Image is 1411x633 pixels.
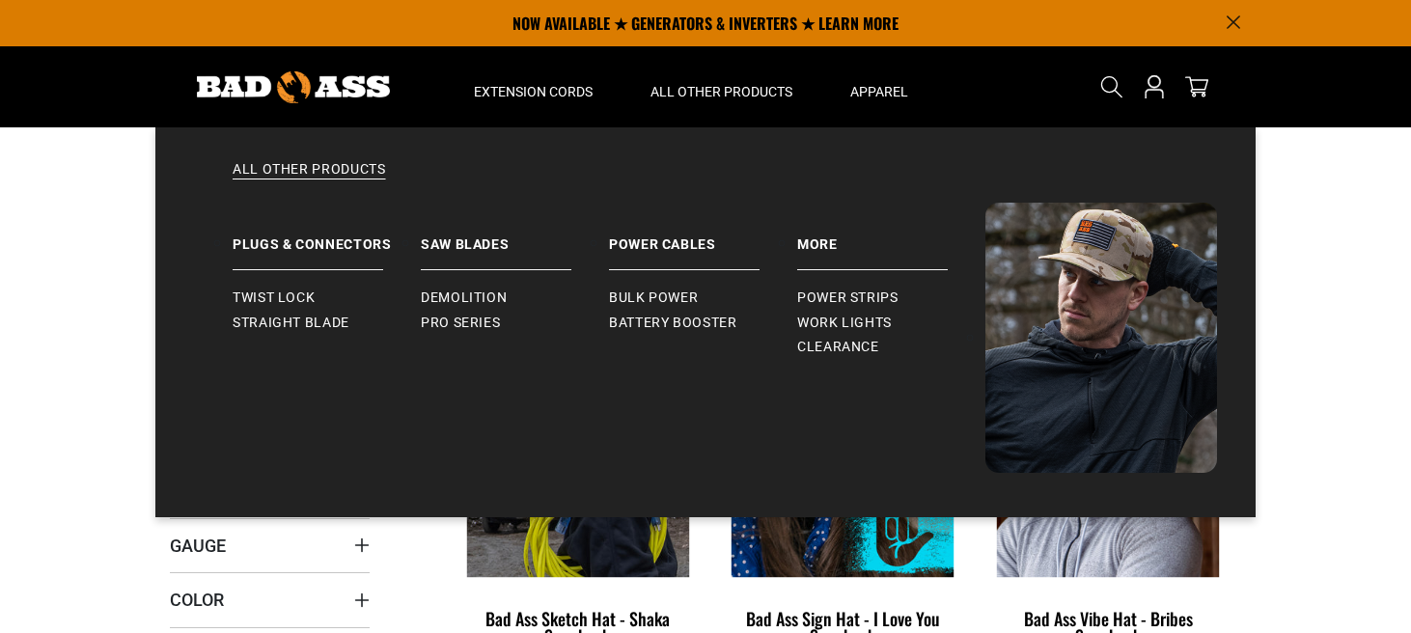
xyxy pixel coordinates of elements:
span: Power Strips [797,289,899,307]
a: Saw Blades [421,203,609,270]
a: Twist Lock [233,286,421,311]
span: Work Lights [797,315,892,332]
span: Twist Lock [233,289,315,307]
img: black / teal [721,355,964,577]
span: Extension Cords [474,83,593,100]
a: Bulk Power [609,286,797,311]
span: All Other Products [650,83,792,100]
img: Bad Ass Extension Cords [985,203,1217,473]
a: Power Strips [797,286,985,311]
span: Apparel [850,83,908,100]
summary: Apparel [821,46,937,127]
a: Demolition [421,286,609,311]
a: More [797,203,985,270]
summary: Color [170,572,370,626]
a: Power Cables [609,203,797,270]
span: Clearance [797,339,879,356]
summary: Gauge [170,518,370,572]
img: Bad Ass Extension Cords [197,71,390,103]
summary: Search [1096,71,1127,102]
a: Pro Series [421,311,609,336]
span: Demolition [421,289,507,307]
summary: All Other Products [622,46,821,127]
a: Work Lights [797,311,985,336]
span: Bulk Power [609,289,698,307]
span: Gauge [170,535,226,557]
a: Battery Booster [609,311,797,336]
img: Spruce [986,355,1230,577]
span: Straight Blade [233,315,349,332]
summary: Extension Cords [445,46,622,127]
a: Plugs & Connectors [233,203,421,270]
a: Straight Blade [233,311,421,336]
span: Color [170,589,224,611]
span: Battery Booster [609,315,737,332]
span: Pro Series [421,315,500,332]
img: black [456,355,700,577]
a: Clearance [797,335,985,360]
a: All Other Products [194,160,1217,203]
